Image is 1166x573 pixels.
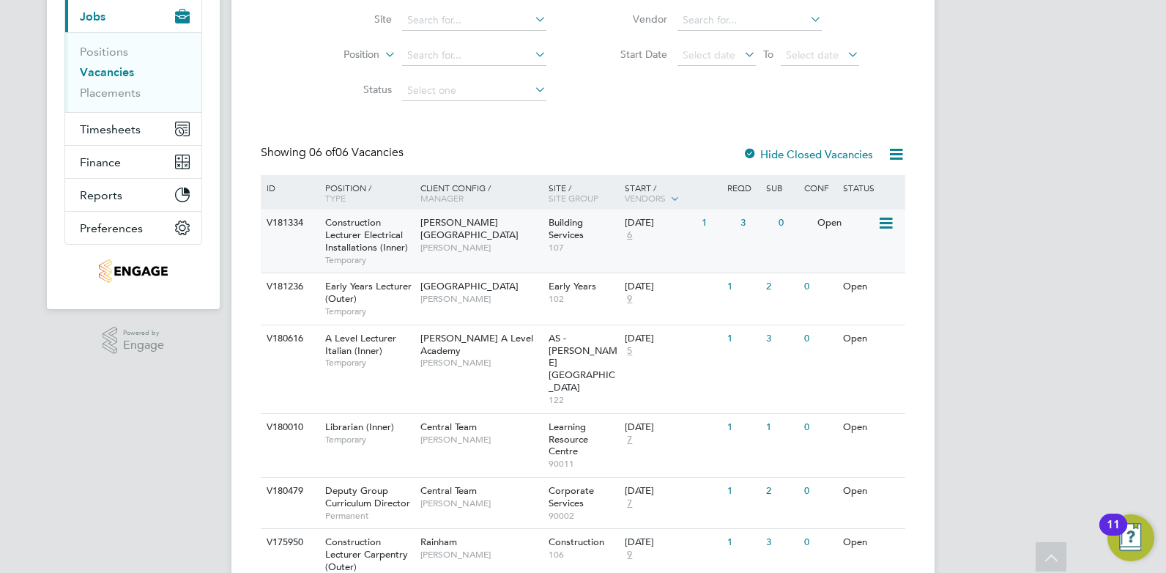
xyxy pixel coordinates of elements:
[325,536,408,573] span: Construction Lecturer Carpentry (Outer)
[420,549,541,561] span: [PERSON_NAME]
[314,175,417,210] div: Position /
[625,549,634,561] span: 9
[625,333,720,345] div: [DATE]
[263,478,314,505] div: V180479
[625,434,634,446] span: 7
[743,147,873,161] label: Hide Closed Vacancies
[545,175,622,210] div: Site /
[123,339,164,352] span: Engage
[775,210,813,237] div: 0
[801,273,839,300] div: 0
[80,45,128,59] a: Positions
[309,145,335,160] span: 06 of
[65,113,201,145] button: Timesheets
[683,48,735,62] span: Select date
[80,122,141,136] span: Timesheets
[308,83,392,96] label: Status
[625,498,634,510] span: 7
[295,48,379,62] label: Position
[65,32,201,112] div: Jobs
[80,221,143,235] span: Preferences
[420,498,541,509] span: [PERSON_NAME]
[263,529,314,556] div: V175950
[621,175,724,212] div: Start /
[698,210,736,237] div: 1
[308,12,392,26] label: Site
[420,192,464,204] span: Manager
[263,273,314,300] div: V181236
[420,421,477,433] span: Central Team
[263,175,314,200] div: ID
[420,332,533,357] span: [PERSON_NAME] A Level Academy
[99,259,167,283] img: jjfox-logo-retina.png
[583,48,667,61] label: Start Date
[420,280,519,292] span: [GEOGRAPHIC_DATA]
[625,229,634,242] span: 6
[1107,525,1120,544] div: 11
[549,421,588,458] span: Learning Resource Centre
[325,510,413,522] span: Permanent
[65,212,201,244] button: Preferences
[325,332,396,357] span: A Level Lecturer Italian (Inner)
[325,216,408,254] span: Construction Lecturer Electrical Installations (Inner)
[625,293,634,306] span: 9
[123,327,164,339] span: Powered by
[786,48,839,62] span: Select date
[737,210,775,237] div: 3
[724,175,762,200] div: Reqd
[801,529,839,556] div: 0
[724,273,762,300] div: 1
[625,217,694,229] div: [DATE]
[839,175,903,200] div: Status
[625,345,634,358] span: 5
[839,273,903,300] div: Open
[625,421,720,434] div: [DATE]
[762,478,801,505] div: 2
[263,210,314,237] div: V181334
[80,155,121,169] span: Finance
[762,414,801,441] div: 1
[549,216,584,241] span: Building Services
[625,281,720,293] div: [DATE]
[80,86,141,100] a: Placements
[549,242,618,254] span: 107
[420,484,477,497] span: Central Team
[549,510,618,522] span: 90002
[420,293,541,305] span: [PERSON_NAME]
[1107,514,1154,561] button: Open Resource Center, 11 new notifications
[549,394,618,406] span: 122
[549,293,618,305] span: 102
[839,325,903,352] div: Open
[801,325,839,352] div: 0
[417,175,545,210] div: Client Config /
[762,273,801,300] div: 2
[762,175,801,200] div: Sub
[839,414,903,441] div: Open
[801,414,839,441] div: 0
[759,45,778,64] span: To
[325,280,412,305] span: Early Years Lecturer (Outer)
[839,478,903,505] div: Open
[625,485,720,498] div: [DATE]
[549,458,618,470] span: 90011
[549,549,618,561] span: 106
[325,484,410,509] span: Deputy Group Curriculum Director
[263,414,314,441] div: V180010
[420,216,519,241] span: [PERSON_NAME][GEOGRAPHIC_DATA]
[402,45,546,66] input: Search for...
[801,478,839,505] div: 0
[549,536,604,548] span: Construction
[261,145,406,160] div: Showing
[583,12,667,26] label: Vendor
[309,145,404,160] span: 06 Vacancies
[80,188,122,202] span: Reports
[839,529,903,556] div: Open
[325,192,346,204] span: Type
[402,10,546,31] input: Search for...
[724,414,762,441] div: 1
[402,81,546,101] input: Select one
[325,357,413,369] span: Temporary
[549,192,598,204] span: Site Group
[65,146,201,178] button: Finance
[549,484,594,509] span: Corporate Services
